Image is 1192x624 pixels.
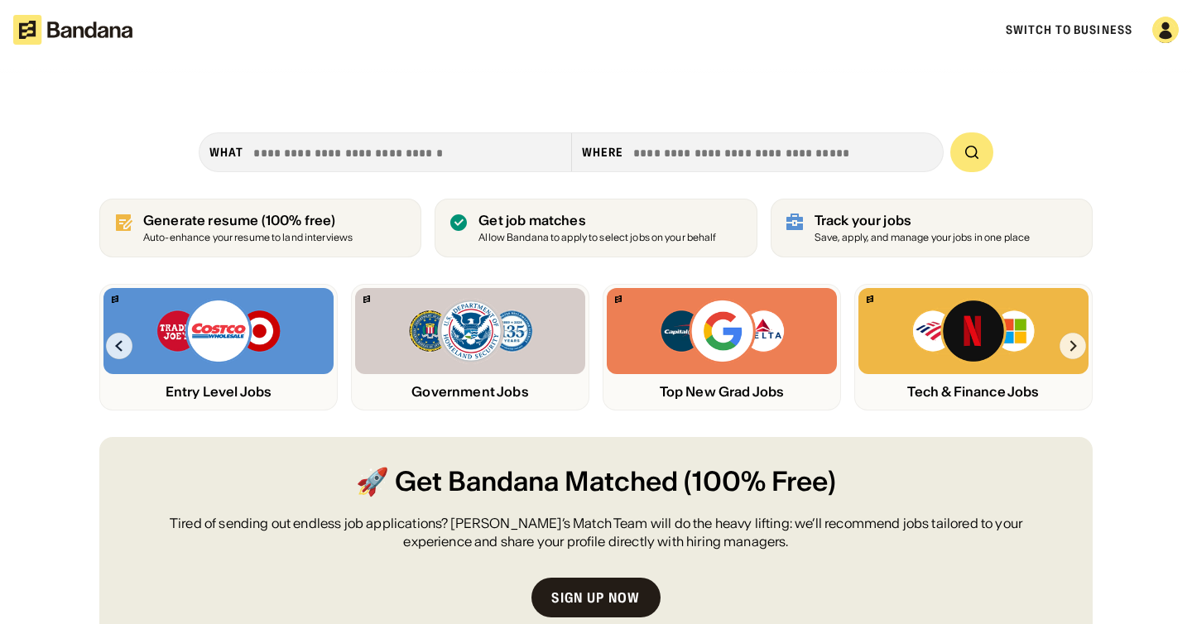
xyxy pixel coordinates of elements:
[478,213,716,228] div: Get job matches
[106,333,132,359] img: Left Arrow
[407,298,533,364] img: FBI, DHS, MWRD logos
[1060,333,1086,359] img: Right Arrow
[659,298,785,364] img: Capital One, Google, Delta logos
[156,298,281,364] img: Trader Joe’s, Costco, Target logos
[209,145,243,160] div: what
[13,15,132,45] img: Bandana logotype
[582,145,624,160] div: Where
[771,199,1093,257] a: Track your jobs Save, apply, and manage your jobs in one place
[815,213,1031,228] div: Track your jobs
[355,384,585,400] div: Government Jobs
[139,514,1053,551] div: Tired of sending out endless job applications? [PERSON_NAME]’s Match Team will do the heavy lifti...
[435,199,757,257] a: Get job matches Allow Bandana to apply to select jobs on your behalf
[607,384,837,400] div: Top New Grad Jobs
[531,578,660,617] a: Sign up now
[99,284,338,410] a: Bandana logoTrader Joe’s, Costco, Target logosEntry Level Jobs
[911,298,1036,364] img: Bank of America, Netflix, Microsoft logos
[815,233,1031,243] div: Save, apply, and manage your jobs in one place
[684,463,836,501] span: (100% Free)
[143,233,353,243] div: Auto-enhance your resume to land interviews
[99,199,421,257] a: Generate resume (100% free)Auto-enhance your resume to land interviews
[363,295,370,303] img: Bandana logo
[143,213,353,228] div: Generate resume
[356,463,678,501] span: 🚀 Get Bandana Matched
[1006,22,1132,37] a: Switch to Business
[615,295,622,303] img: Bandana logo
[262,212,336,228] span: (100% free)
[858,384,1089,400] div: Tech & Finance Jobs
[351,284,589,410] a: Bandana logoFBI, DHS, MWRD logosGovernment Jobs
[112,295,118,303] img: Bandana logo
[867,295,873,303] img: Bandana logo
[854,284,1093,410] a: Bandana logoBank of America, Netflix, Microsoft logosTech & Finance Jobs
[603,284,841,410] a: Bandana logoCapital One, Google, Delta logosTop New Grad Jobs
[103,384,334,400] div: Entry Level Jobs
[551,591,640,604] div: Sign up now
[478,233,716,243] div: Allow Bandana to apply to select jobs on your behalf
